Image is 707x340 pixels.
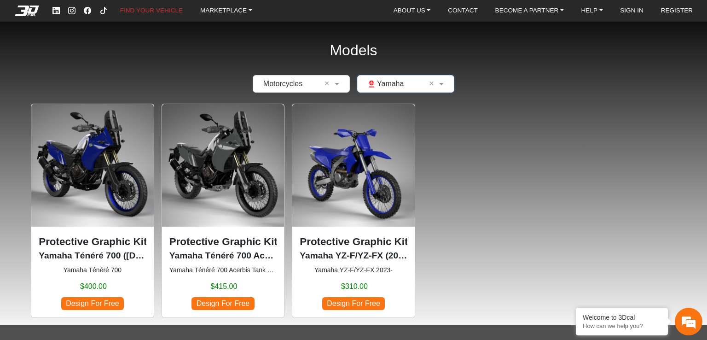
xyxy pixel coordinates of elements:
p: Protective Graphic Kit [39,234,146,250]
a: BECOME A PARTNER [492,5,568,18]
h2: Models [330,29,377,71]
span: $415.00 [211,281,238,292]
span: Design For Free [191,297,254,310]
p: Yamaha Ténéré 700 Acerbis Tank 6.1 Gl (2019-2024) [169,249,277,263]
textarea: Type your message and hit 'Enter' [5,223,175,256]
p: Protective Graphic Kit [169,234,277,250]
p: Yamaha YZ-F/YZ-FX (2023-) [300,249,407,263]
p: Protective Graphic Kit [300,234,407,250]
p: How can we help you? [583,322,661,329]
small: Yamaha Ténéré 700 Acerbis Tank 6.1 Gl [169,265,277,275]
div: Articles [118,256,175,284]
div: Welcome to 3Dcal [583,314,661,321]
div: Yamaha YZ-F/YZ-FX 2023- [292,104,415,317]
a: CONTACT [444,5,481,18]
span: $310.00 [341,281,368,292]
span: We're online! [53,100,127,188]
span: Clean Field [429,78,437,89]
small: Yamaha Ténéré 700 [39,265,146,275]
img: Ténéré 700 Acerbis Tank 6.1 Gl2019-2024 [162,104,284,227]
img: YZ-F/YZ-FXnull2023- [292,104,415,227]
img: Ténéré 700null2019-2024 [31,104,154,227]
div: Yamaha Ténéré 700 [31,104,154,317]
a: SIGN IN [616,5,647,18]
small: Yamaha YZ-F/YZ-FX 2023- [300,265,407,275]
a: HELP [578,5,607,18]
span: Design For Free [61,297,124,310]
a: ABOUT US [390,5,435,18]
div: Navigation go back [10,47,24,61]
p: Yamaha Ténéré 700 (2019-2024) [39,249,146,263]
span: Clean Field [325,78,332,89]
a: REGISTER [657,5,697,18]
div: Yamaha Ténéré 700 Acerbis Tank 6.1 Gl [162,104,285,317]
a: FIND YOUR VEHICLE [116,5,186,18]
span: $400.00 [80,281,107,292]
div: Chat with us now [62,48,168,60]
a: MARKETPLACE [197,5,256,18]
div: Minimize live chat window [151,5,173,27]
div: FAQs [62,256,119,284]
span: Design For Free [322,297,385,310]
span: Conversation [5,272,62,278]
